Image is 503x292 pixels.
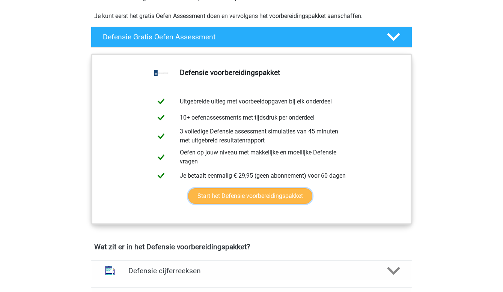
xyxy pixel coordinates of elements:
a: Defensie Gratis Oefen Assessment [88,27,415,48]
img: cijferreeksen [100,261,120,280]
h4: Wat zit er in het Defensie voorbereidingspakket? [94,243,409,251]
a: Start het Defensie voorbereidingspakket [188,188,312,204]
h4: Defensie cijferreeksen [128,267,374,275]
h4: Defensie Gratis Oefen Assessment [103,33,375,41]
a: cijferreeksen Defensie cijferreeksen [88,260,415,281]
